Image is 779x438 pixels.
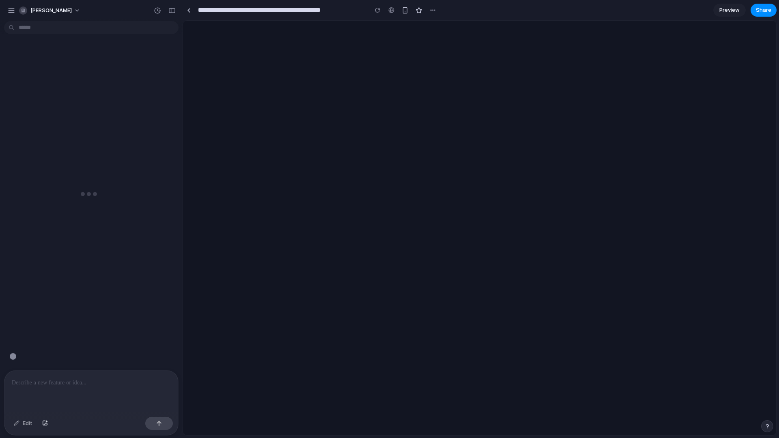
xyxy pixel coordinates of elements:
[751,4,777,17] button: Share
[16,4,84,17] button: [PERSON_NAME]
[719,6,740,14] span: Preview
[713,4,746,17] a: Preview
[30,6,72,15] span: [PERSON_NAME]
[756,6,771,14] span: Share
